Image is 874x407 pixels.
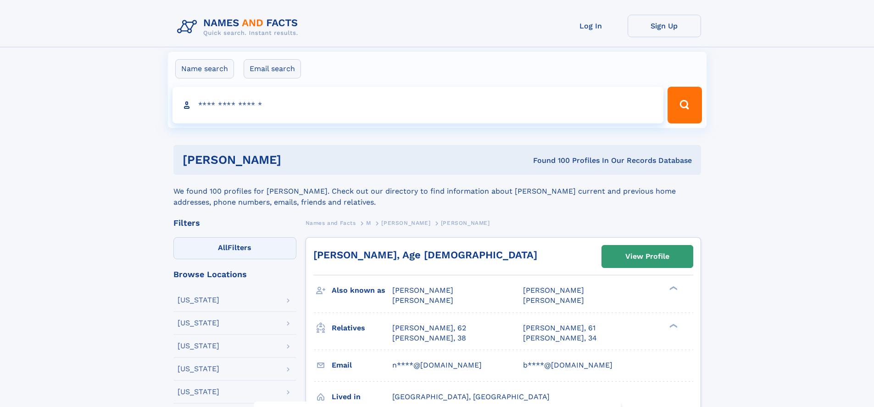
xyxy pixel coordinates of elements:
[602,245,693,268] a: View Profile
[178,365,219,373] div: [US_STATE]
[178,388,219,396] div: [US_STATE]
[173,237,296,259] label: Filters
[392,296,453,305] span: [PERSON_NAME]
[175,59,234,78] label: Name search
[173,15,306,39] img: Logo Names and Facts
[628,15,701,37] a: Sign Up
[554,15,628,37] a: Log In
[218,243,228,252] span: All
[244,59,301,78] label: Email search
[313,249,537,261] a: [PERSON_NAME], Age [DEMOGRAPHIC_DATA]
[392,392,550,401] span: [GEOGRAPHIC_DATA], [GEOGRAPHIC_DATA]
[332,283,392,298] h3: Also known as
[392,333,466,343] a: [PERSON_NAME], 38
[407,156,692,166] div: Found 100 Profiles In Our Records Database
[332,320,392,336] h3: Relatives
[381,217,430,229] a: [PERSON_NAME]
[306,217,356,229] a: Names and Facts
[173,270,296,279] div: Browse Locations
[178,319,219,327] div: [US_STATE]
[667,285,678,291] div: ❯
[173,87,664,123] input: search input
[523,296,584,305] span: [PERSON_NAME]
[366,217,371,229] a: M
[392,323,466,333] a: [PERSON_NAME], 62
[523,286,584,295] span: [PERSON_NAME]
[625,246,669,267] div: View Profile
[668,87,701,123] button: Search Button
[667,323,678,329] div: ❯
[523,333,597,343] a: [PERSON_NAME], 34
[381,220,430,226] span: [PERSON_NAME]
[173,219,296,227] div: Filters
[183,154,407,166] h1: [PERSON_NAME]
[178,342,219,350] div: [US_STATE]
[392,286,453,295] span: [PERSON_NAME]
[441,220,490,226] span: [PERSON_NAME]
[178,296,219,304] div: [US_STATE]
[366,220,371,226] span: M
[173,175,701,208] div: We found 100 profiles for [PERSON_NAME]. Check out our directory to find information about [PERSO...
[332,389,392,405] h3: Lived in
[332,357,392,373] h3: Email
[523,323,596,333] a: [PERSON_NAME], 61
